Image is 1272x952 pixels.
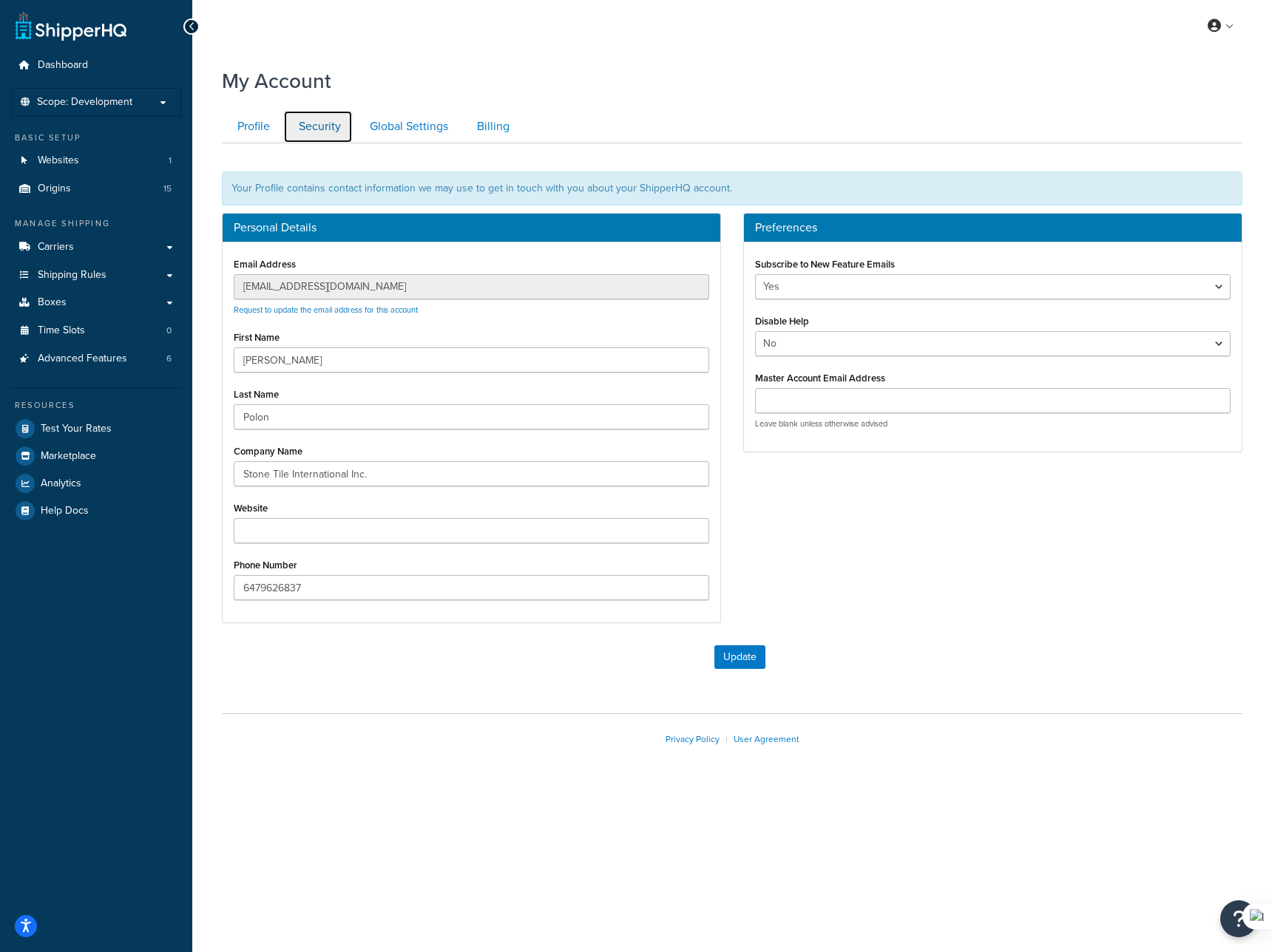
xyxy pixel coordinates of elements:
label: Master Account Email Address [755,373,885,384]
span: Scope: Development [37,96,132,109]
a: Test Your Rates [11,415,181,442]
a: Websites 1 [11,147,181,174]
span: Advanced Features [38,353,127,365]
span: Boxes [38,296,67,309]
span: 0 [166,324,172,337]
label: Email Address [234,259,296,270]
span: Shipping Rules [38,269,106,282]
label: First Name [234,332,280,343]
a: Origins 15 [11,175,181,203]
span: 1 [169,154,172,167]
li: Time Slots [11,317,181,344]
a: Advanced Features 6 [11,345,181,373]
li: Advanced Features [11,345,181,373]
a: Request to update the email address for this account [234,304,418,316]
a: Carriers [11,234,181,261]
span: Websites [38,154,79,167]
li: Websites [11,147,181,174]
span: Carriers [38,241,74,254]
span: 15 [163,183,172,195]
a: Billing [461,110,521,143]
button: Open Resource Center [1220,900,1257,937]
p: Leave blank unless otherwise advised [755,418,1231,429]
h1: My Account [222,67,331,95]
label: Company Name [234,446,302,457]
span: Analytics [41,477,81,490]
button: Update [714,645,765,669]
a: Security [283,110,353,143]
a: Global Settings [354,110,460,143]
h3: Preferences [755,221,1231,234]
label: Website [234,503,268,514]
a: User Agreement [734,732,799,746]
div: Manage Shipping [11,217,181,230]
a: Boxes [11,289,181,316]
h3: Personal Details [234,221,709,234]
span: Test Your Rates [41,423,112,435]
li: Origins [11,175,181,203]
span: 6 [166,353,172,365]
a: Privacy Policy [666,732,720,746]
span: Time Slots [38,324,85,337]
span: Dashboard [38,59,88,72]
label: Phone Number [234,560,297,571]
a: Analytics [11,470,181,497]
a: Shipping Rules [11,262,181,289]
label: Last Name [234,389,279,400]
a: Marketplace [11,443,181,469]
span: Origins [38,183,71,195]
a: Time Slots 0 [11,317,181,344]
span: Marketplace [41,450,96,463]
div: Resources [11,399,181,412]
label: Subscribe to New Feature Emails [755,259,895,270]
span: Help Docs [41,505,89,517]
span: | [725,732,728,746]
a: Dashboard [11,52,181,79]
a: Profile [222,110,282,143]
div: Your Profile contains contact information we may use to get in touch with you about your ShipperH... [222,171,1242,205]
div: Basic Setup [11,132,181,144]
a: ShipperHQ Home [16,11,126,41]
a: Help Docs [11,497,181,524]
label: Disable Help [755,316,809,327]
